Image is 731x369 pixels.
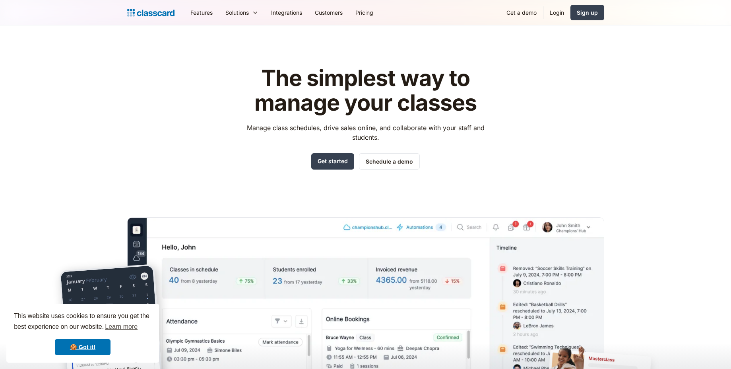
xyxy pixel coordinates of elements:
p: Manage class schedules, drive sales online, and collaborate with your staff and students. [239,123,492,142]
a: learn more about cookies [104,321,139,333]
h1: The simplest way to manage your classes [239,66,492,115]
a: Schedule a demo [359,153,420,170]
a: home [127,7,175,18]
span: This website uses cookies to ensure you get the best experience on our website. [14,311,151,333]
a: Login [543,4,570,21]
div: cookieconsent [6,304,159,363]
a: Get started [311,153,354,170]
a: Integrations [265,4,308,21]
a: dismiss cookie message [55,339,111,355]
div: Solutions [225,8,249,17]
a: Features [184,4,219,21]
a: Customers [308,4,349,21]
div: Solutions [219,4,265,21]
a: Sign up [570,5,604,20]
a: Get a demo [500,4,543,21]
div: Sign up [577,8,598,17]
a: Pricing [349,4,380,21]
